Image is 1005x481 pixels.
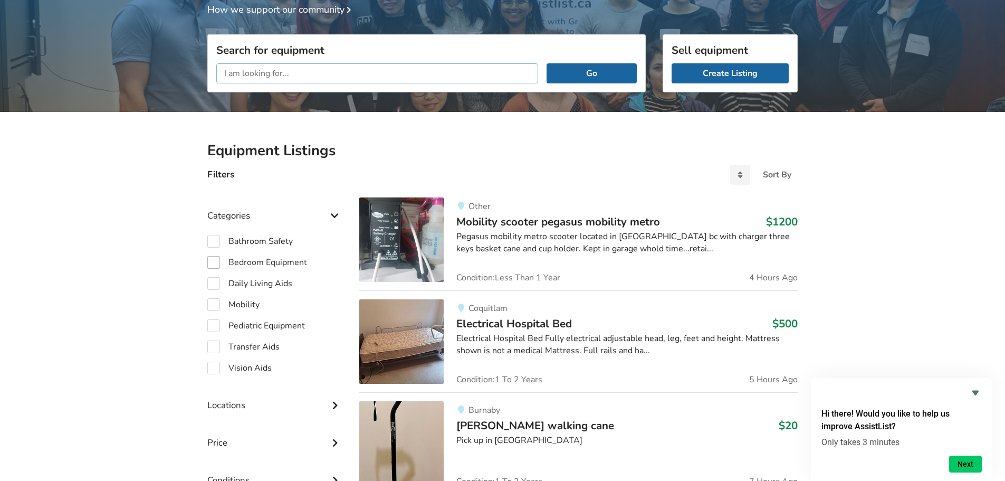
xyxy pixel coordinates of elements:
[821,408,982,433] h2: Hi there! Would you like to help us improve AssistList?
[969,386,982,399] button: Hide survey
[359,197,444,282] img: mobility-mobility scooter pegasus mobility metro
[779,419,798,432] h3: $20
[207,142,798,160] h2: Equipment Listings
[359,290,798,392] a: bedroom equipment-electrical hospital bedCoquitlamElectrical Hospital Bed$500Electrical Hospital ...
[672,63,789,83] a: Create Listing
[207,341,280,353] label: Transfer Aids
[468,404,500,416] span: Burnaby
[207,189,342,227] div: Categories
[359,197,798,290] a: mobility-mobility scooter pegasus mobility metroOtherMobility scooter pegasus mobility metro$1200...
[216,43,637,57] h3: Search for equipment
[207,416,342,454] div: Price
[949,456,982,473] button: Next question
[456,214,660,229] span: Mobility scooter pegasus mobility metro
[456,418,614,433] span: [PERSON_NAME] walking cane
[207,277,292,290] label: Daily Living Aids
[207,3,355,16] a: How we support our community
[456,435,798,447] div: Pick up in [GEOGRAPHIC_DATA]
[456,273,560,282] span: Condition: Less Than 1 Year
[207,168,234,181] h4: Filters
[468,201,491,212] span: Other
[207,362,272,374] label: Vision Aids
[772,317,798,331] h3: $500
[456,375,542,384] span: Condition: 1 To 2 Years
[216,63,538,83] input: I am looking for...
[207,256,307,269] label: Bedroom Equipment
[766,215,798,229] h3: $1200
[207,319,305,332] label: Pediatric Equipment
[207,379,342,416] div: Locations
[749,273,798,282] span: 4 Hours Ago
[468,303,508,314] span: Coquitlam
[763,171,791,179] div: Sort By
[207,235,293,248] label: Bathroom Safety
[456,333,798,357] div: Electrical Hospital Bed Fully electrical adjustable head, leg, feet and height. Mattress shown is...
[749,375,798,384] span: 5 Hours Ago
[547,63,637,83] button: Go
[672,43,789,57] h3: Sell equipment
[821,386,982,473] div: Hi there! Would you like to help us improve AssistList?
[207,298,260,311] label: Mobility
[821,437,982,447] p: Only takes 3 minutes
[456,231,798,255] div: Pegasus mobility metro scooter located in [GEOGRAPHIC_DATA] bc with charger three keys basket can...
[359,299,444,384] img: bedroom equipment-electrical hospital bed
[456,316,572,331] span: Electrical Hospital Bed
